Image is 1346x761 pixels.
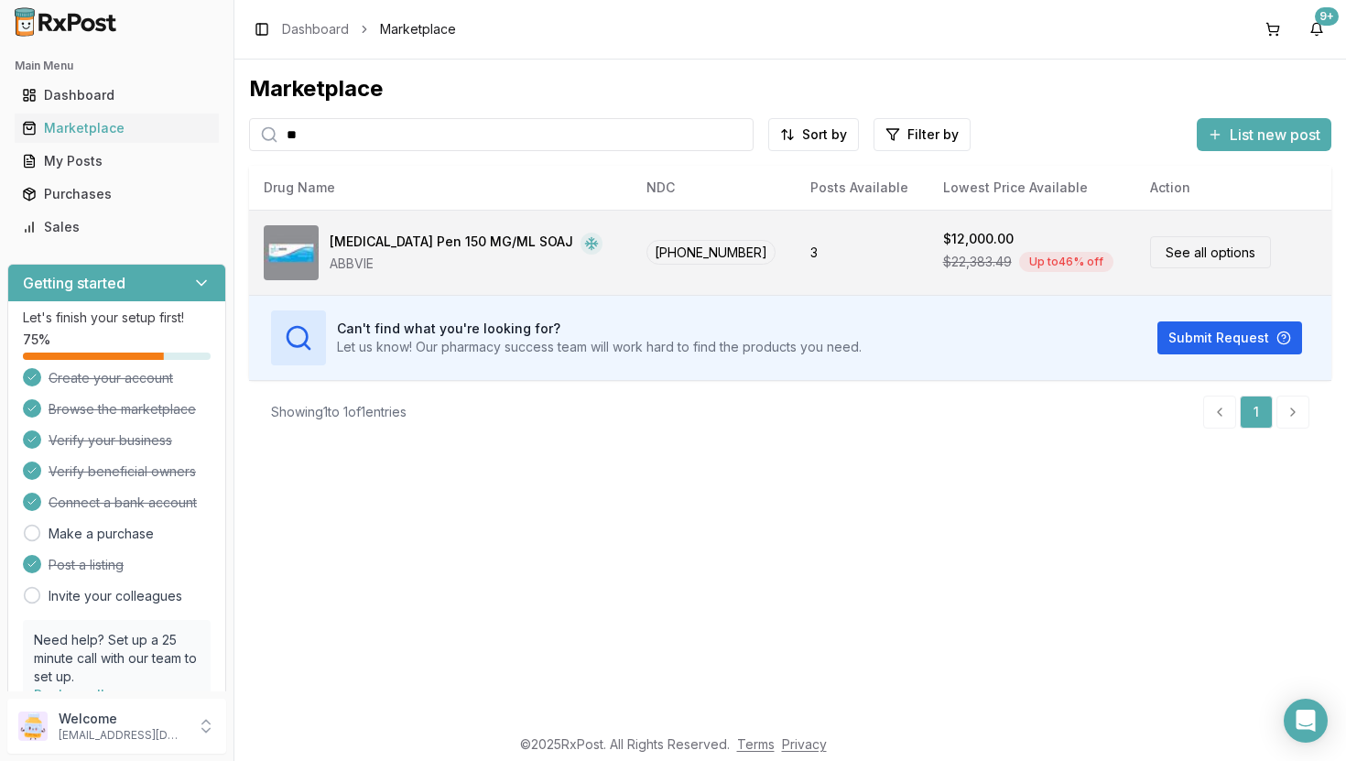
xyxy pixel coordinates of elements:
a: Marketplace [15,112,219,145]
button: Dashboard [7,81,226,110]
th: Posts Available [796,166,928,210]
div: Showing 1 to 1 of 1 entries [271,403,407,421]
a: 1 [1240,396,1273,429]
span: 75 % [23,331,50,349]
span: [PHONE_NUMBER] [646,240,776,265]
th: Drug Name [249,166,632,210]
div: [MEDICAL_DATA] Pen 150 MG/ML SOAJ [330,233,573,255]
p: Need help? Set up a 25 minute call with our team to set up. [34,631,200,686]
div: Marketplace [22,119,212,137]
th: Lowest Price Available [928,166,1135,210]
div: 9+ [1315,7,1339,26]
a: Terms [737,736,775,752]
div: Dashboard [22,86,212,104]
span: List new post [1230,124,1320,146]
div: My Posts [22,152,212,170]
h3: Getting started [23,272,125,294]
div: Marketplace [249,74,1331,103]
span: Filter by [907,125,959,144]
img: RxPost Logo [7,7,125,37]
span: $22,383.49 [943,253,1012,271]
p: Let's finish your setup first! [23,309,211,327]
a: Sales [15,211,219,244]
img: User avatar [18,712,48,741]
p: Welcome [59,710,186,728]
p: [EMAIL_ADDRESS][DOMAIN_NAME] [59,728,186,743]
td: 3 [796,210,928,295]
div: Purchases [22,185,212,203]
p: Let us know! Our pharmacy success team will work hard to find the products you need. [337,338,862,356]
span: Browse the marketplace [49,400,196,419]
div: Open Intercom Messenger [1284,699,1328,743]
span: Create your account [49,369,173,387]
a: Book a call [34,687,104,702]
a: Dashboard [15,79,219,112]
th: NDC [632,166,797,210]
span: Post a listing [49,556,124,574]
div: Sales [22,218,212,236]
button: Submit Request [1157,321,1302,354]
button: Marketplace [7,114,226,143]
h3: Can't find what you're looking for? [337,320,862,338]
div: ABBVIE [330,255,602,273]
a: Purchases [15,178,219,211]
button: 9+ [1302,15,1331,44]
a: List new post [1197,127,1331,146]
a: Dashboard [282,20,349,38]
a: Make a purchase [49,525,154,543]
span: Verify beneficial owners [49,462,196,481]
nav: breadcrumb [282,20,456,38]
th: Action [1135,166,1331,210]
button: List new post [1197,118,1331,151]
span: Verify your business [49,431,172,450]
button: My Posts [7,147,226,176]
button: Filter by [874,118,971,151]
button: Purchases [7,179,226,209]
img: Skyrizi Pen 150 MG/ML SOAJ [264,225,319,280]
span: Marketplace [380,20,456,38]
nav: pagination [1203,396,1309,429]
div: $12,000.00 [943,230,1014,248]
a: See all options [1150,236,1271,268]
a: My Posts [15,145,219,178]
h2: Main Menu [15,59,219,73]
a: Privacy [782,736,827,752]
button: Sort by [768,118,859,151]
button: Sales [7,212,226,242]
span: Connect a bank account [49,494,197,512]
a: Invite your colleagues [49,587,182,605]
div: Up to 46 % off [1019,252,1113,272]
span: Sort by [802,125,847,144]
